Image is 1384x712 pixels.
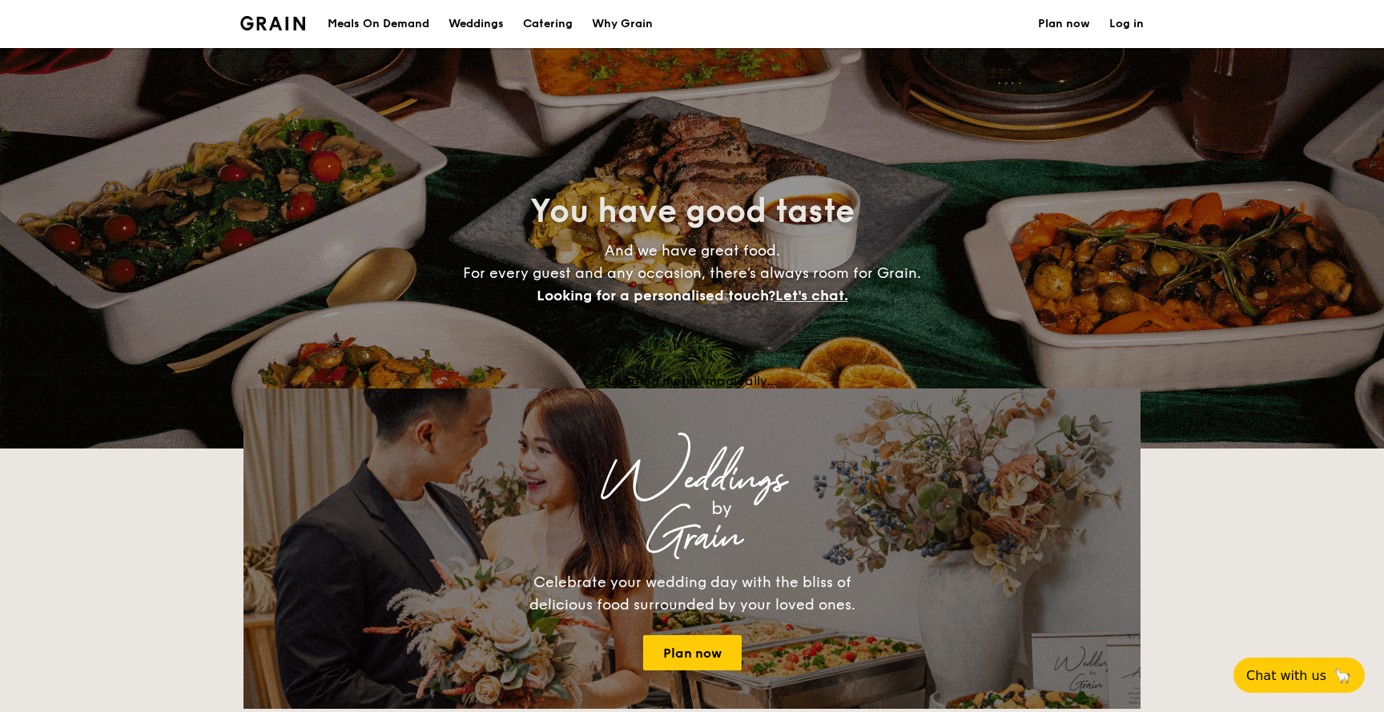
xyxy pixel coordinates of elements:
a: Logotype [240,16,305,30]
img: Grain [240,16,305,30]
div: Grain [384,523,1000,552]
span: You have good taste [530,192,855,231]
div: Weddings [384,465,1000,494]
span: And we have great food. For every guest and any occasion, there’s always room for Grain. [463,242,921,304]
span: Looking for a personalised touch? [537,287,775,304]
a: Plan now [643,635,742,670]
span: 🦙 [1333,666,1352,685]
div: Loading menus magically... [243,373,1141,388]
span: Chat with us [1246,668,1326,683]
span: Let's chat. [775,287,848,304]
button: Chat with us🦙 [1233,658,1365,693]
div: Celebrate your wedding day with the bliss of delicious food surrounded by your loved ones. [512,571,872,616]
div: by [444,494,1000,523]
